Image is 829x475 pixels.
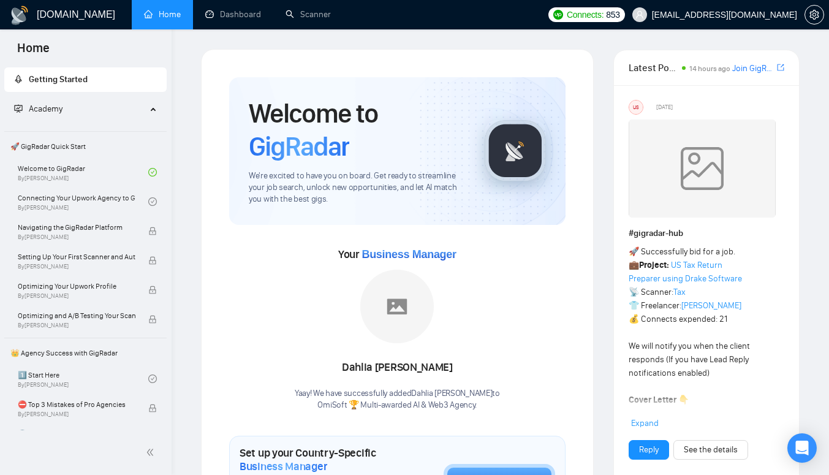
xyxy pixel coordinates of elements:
[639,443,659,457] a: Reply
[629,120,776,218] img: weqQh+iSagEgQAAAABJRU5ErkJggg==
[295,400,500,411] p: OmiSoft 🏆 Multi-awarded AI & Web3 Agency .
[144,9,181,20] a: homeHome
[148,256,157,265] span: lock
[295,357,500,378] div: Dahlia [PERSON_NAME]
[362,248,456,260] span: Business Manager
[14,75,23,83] span: rocket
[777,62,784,74] a: export
[18,280,135,292] span: Optimizing Your Upwork Profile
[240,446,382,473] h1: Set up your Country-Specific
[777,63,784,72] span: export
[205,9,261,20] a: dashboardDashboard
[146,446,158,458] span: double-left
[148,315,157,324] span: lock
[805,10,823,20] span: setting
[148,197,157,206] span: check-circle
[804,5,824,25] button: setting
[18,411,135,418] span: By [PERSON_NAME]
[29,104,62,114] span: Academy
[18,428,135,440] span: 🌚 Rookie Traps for New Agencies
[7,39,59,65] span: Home
[553,10,563,20] img: upwork-logo.png
[629,101,643,114] div: US
[249,97,465,163] h1: Welcome to
[681,300,741,311] a: [PERSON_NAME]
[787,433,817,463] div: Open Intercom Messenger
[6,341,165,365] span: 👑 Agency Success with GigRadar
[18,188,148,215] a: Connecting Your Upwork Agency to GigRadarBy[PERSON_NAME]
[4,67,167,92] li: Getting Started
[295,388,500,411] div: Yaay! We have successfully added Dahlia [PERSON_NAME] to
[689,64,730,73] span: 14 hours ago
[18,159,148,186] a: Welcome to GigRadarBy[PERSON_NAME]
[148,168,157,177] span: check-circle
[639,260,669,270] strong: Project:
[249,130,349,163] span: GigRadar
[148,227,157,235] span: lock
[732,62,774,75] a: Join GigRadar Slack Community
[240,460,327,473] span: Business Manager
[18,263,135,270] span: By [PERSON_NAME]
[673,287,686,297] a: Tax
[10,6,29,25] img: logo
[629,395,689,405] strong: Cover Letter 👇
[148,404,157,412] span: lock
[286,9,331,20] a: searchScanner
[14,104,23,113] span: fund-projection-screen
[148,374,157,383] span: check-circle
[18,251,135,263] span: Setting Up Your First Scanner and Auto-Bidder
[656,102,673,113] span: [DATE]
[6,134,165,159] span: 🚀 GigRadar Quick Start
[14,104,62,114] span: Academy
[18,310,135,322] span: Optimizing and A/B Testing Your Scanner for Better Results
[804,10,824,20] a: setting
[18,322,135,329] span: By [PERSON_NAME]
[684,443,738,457] a: See the details
[338,248,456,261] span: Your
[18,365,148,392] a: 1️⃣ Start HereBy[PERSON_NAME]
[18,292,135,300] span: By [PERSON_NAME]
[673,440,748,460] button: See the details
[631,418,659,428] span: Expand
[18,398,135,411] span: ⛔ Top 3 Mistakes of Pro Agencies
[360,270,434,343] img: placeholder.png
[148,286,157,294] span: lock
[635,10,644,19] span: user
[606,8,619,21] span: 853
[249,170,465,205] span: We're excited to have you on board. Get ready to streamline your job search, unlock new opportuni...
[485,120,546,181] img: gigradar-logo.png
[629,60,679,75] span: Latest Posts from the GigRadar Community
[629,440,669,460] button: Reply
[29,74,88,85] span: Getting Started
[18,221,135,234] span: Navigating the GigRadar Platform
[629,227,784,240] h1: # gigradar-hub
[18,234,135,241] span: By [PERSON_NAME]
[629,260,742,284] a: US Tax Return Preparer using Drake Software
[567,8,604,21] span: Connects:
